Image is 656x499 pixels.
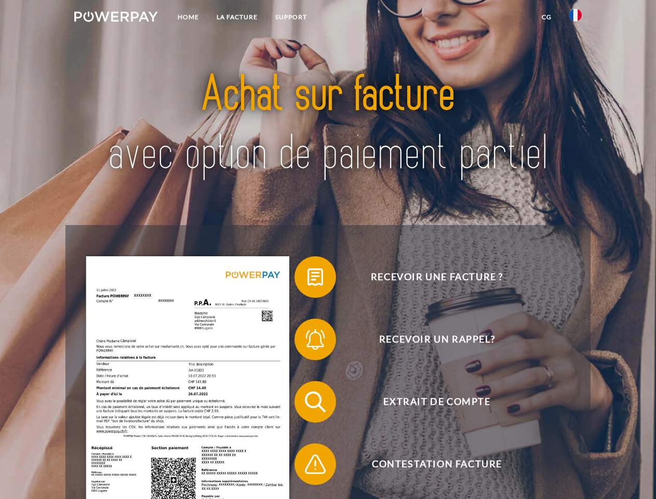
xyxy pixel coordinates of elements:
[74,11,158,22] img: logo-powerpay-white.svg
[533,8,560,27] a: CG
[310,256,564,298] span: Recevoir une facture ?
[302,451,328,477] img: qb_warning.svg
[208,8,266,27] a: LA FACTURE
[302,389,328,415] img: qb_search.svg
[169,8,208,27] a: Home
[266,8,316,27] a: Support
[302,264,328,290] img: qb_bill.svg
[569,9,582,21] img: fr
[294,443,565,485] button: Contestation Facture
[302,326,328,352] img: qb_bell.svg
[294,319,565,360] button: Recevoir un rappel?
[310,381,564,423] span: Extrait de compte
[310,443,564,485] span: Contestation Facture
[294,256,565,298] button: Recevoir une facture ?
[310,319,564,360] span: Recevoir un rappel?
[99,50,557,199] img: title-powerpay_fr.svg
[294,381,565,423] button: Extrait de compte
